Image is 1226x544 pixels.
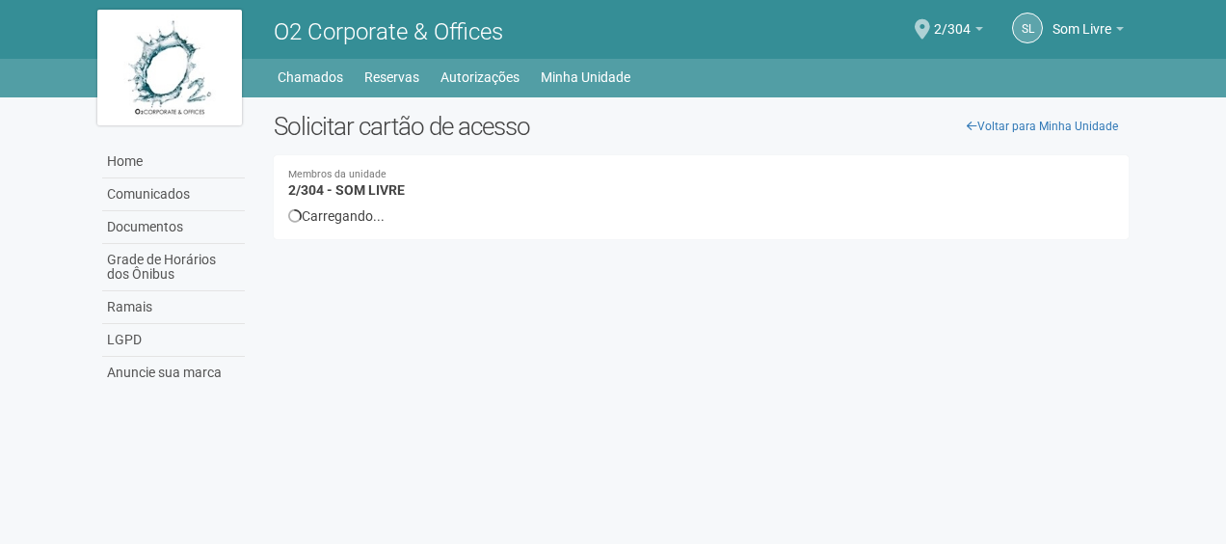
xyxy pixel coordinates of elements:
[102,178,245,211] a: Comunicados
[274,18,503,45] span: O2 Corporate & Offices
[288,170,1114,180] small: Membros da unidade
[440,64,520,91] a: Autorizações
[1012,13,1043,43] a: SL
[102,291,245,324] a: Ramais
[1053,3,1111,37] span: Som Livre
[956,112,1129,141] a: Voltar para Minha Unidade
[1053,24,1124,40] a: Som Livre
[278,64,343,91] a: Chamados
[102,324,245,357] a: LGPD
[102,146,245,178] a: Home
[934,24,983,40] a: 2/304
[102,211,245,244] a: Documentos
[274,112,1129,141] h2: Solicitar cartão de acesso
[288,170,1114,198] h4: 2/304 - SOM LIVRE
[102,357,245,389] a: Anuncie sua marca
[97,10,242,125] img: logo.jpg
[364,64,419,91] a: Reservas
[102,244,245,291] a: Grade de Horários dos Ônibus
[934,3,971,37] span: 2/304
[541,64,630,91] a: Minha Unidade
[288,207,1114,225] div: Carregando...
